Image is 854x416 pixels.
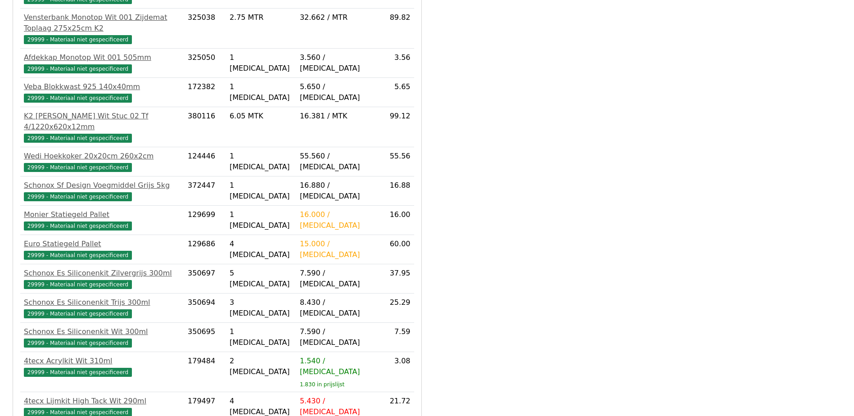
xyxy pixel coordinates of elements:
a: K2 [PERSON_NAME] Wit Stuc 02 Tf 4/1220x620x12mm29999 - Materiaal niet gespecificeerd [24,111,181,143]
span: 29999 - Materiaal niet gespecificeerd [24,339,132,348]
div: 3 [MEDICAL_DATA] [230,297,293,319]
td: 325038 [184,9,226,49]
a: Vensterbank Monotop Wit 001 Zijdemat Toplaag 275x25cm K229999 - Materiaal niet gespecificeerd [24,12,181,45]
td: 129699 [184,206,226,235]
div: 16.381 / MTK [300,111,373,122]
span: 29999 - Materiaal niet gespecificeerd [24,163,132,172]
div: 15.000 / [MEDICAL_DATA] [300,239,373,260]
sub: 1.830 in prijslijst [300,381,344,388]
td: 179484 [184,352,226,392]
div: 7.590 / [MEDICAL_DATA] [300,326,373,348]
td: 3.56 [377,49,414,78]
td: 37.95 [377,264,414,294]
td: 99.12 [377,107,414,147]
td: 172382 [184,78,226,107]
div: 1.540 / [MEDICAL_DATA] [300,356,373,377]
a: Schonox Es Siliconenkit Wit 300ml29999 - Materiaal niet gespecificeerd [24,326,181,348]
div: 1 [MEDICAL_DATA] [230,326,293,348]
td: 350695 [184,323,226,352]
span: 29999 - Materiaal niet gespecificeerd [24,192,132,201]
div: 32.662 / MTR [300,12,373,23]
div: 55.560 / [MEDICAL_DATA] [300,151,373,172]
div: 2.75 MTR [230,12,293,23]
a: Schonox Sf Design Voegmiddel Grijs 5kg29999 - Materiaal niet gespecificeerd [24,180,181,202]
td: 7.59 [377,323,414,352]
a: Euro Statiegeld Pallet29999 - Materiaal niet gespecificeerd [24,239,181,260]
div: Euro Statiegeld Pallet [24,239,181,249]
div: 5 [MEDICAL_DATA] [230,268,293,289]
div: 16.000 / [MEDICAL_DATA] [300,209,373,231]
a: Veba Blokkwast 925 140x40mm29999 - Materiaal niet gespecificeerd [24,81,181,103]
div: Veba Blokkwast 925 140x40mm [24,81,181,92]
td: 16.88 [377,176,414,206]
td: 16.00 [377,206,414,235]
td: 380116 [184,107,226,147]
td: 60.00 [377,235,414,264]
div: K2 [PERSON_NAME] Wit Stuc 02 Tf 4/1220x620x12mm [24,111,181,132]
td: 350694 [184,294,226,323]
div: 7.590 / [MEDICAL_DATA] [300,268,373,289]
div: Vensterbank Monotop Wit 001 Zijdemat Toplaag 275x25cm K2 [24,12,181,34]
a: 4tecx Acrylkit Wit 310ml29999 - Materiaal niet gespecificeerd [24,356,181,377]
div: Schonox Es Siliconenkit Wit 300ml [24,326,181,337]
td: 55.56 [377,147,414,176]
td: 25.29 [377,294,414,323]
a: Afdekkap Monotop Wit 001 505mm29999 - Materiaal niet gespecificeerd [24,52,181,74]
div: 1 [MEDICAL_DATA] [230,151,293,172]
a: Schonox Es Siliconenkit Zilvergrijs 300ml29999 - Materiaal niet gespecificeerd [24,268,181,289]
div: Wedi Hoekkoker 20x20cm 260x2cm [24,151,181,162]
span: 29999 - Materiaal niet gespecificeerd [24,368,132,377]
td: 124446 [184,147,226,176]
td: 350697 [184,264,226,294]
span: 29999 - Materiaal niet gespecificeerd [24,64,132,73]
span: 29999 - Materiaal niet gespecificeerd [24,222,132,231]
span: 29999 - Materiaal niet gespecificeerd [24,134,132,143]
td: 5.65 [377,78,414,107]
a: Schonox Es Siliconenkit Trijs 300ml29999 - Materiaal niet gespecificeerd [24,297,181,319]
div: 1 [MEDICAL_DATA] [230,209,293,231]
a: Wedi Hoekkoker 20x20cm 260x2cm29999 - Materiaal niet gespecificeerd [24,151,181,172]
div: 3.560 / [MEDICAL_DATA] [300,52,373,74]
div: 5.650 / [MEDICAL_DATA] [300,81,373,103]
div: Monier Statiegeld Pallet [24,209,181,220]
span: 29999 - Materiaal niet gespecificeerd [24,35,132,44]
div: Afdekkap Monotop Wit 001 505mm [24,52,181,63]
div: 8.430 / [MEDICAL_DATA] [300,297,373,319]
td: 325050 [184,49,226,78]
span: 29999 - Materiaal niet gespecificeerd [24,94,132,103]
div: 1 [MEDICAL_DATA] [230,81,293,103]
div: 4tecx Lijmkit High Tack Wit 290ml [24,396,181,407]
span: 29999 - Materiaal niet gespecificeerd [24,280,132,289]
div: Schonox Sf Design Voegmiddel Grijs 5kg [24,180,181,191]
div: 6.05 MTK [230,111,293,122]
div: 4tecx Acrylkit Wit 310ml [24,356,181,366]
a: Monier Statiegeld Pallet29999 - Materiaal niet gespecificeerd [24,209,181,231]
div: 2 [MEDICAL_DATA] [230,356,293,377]
span: 29999 - Materiaal niet gespecificeerd [24,251,132,260]
td: 372447 [184,176,226,206]
td: 129686 [184,235,226,264]
div: 1 [MEDICAL_DATA] [230,180,293,202]
div: 4 [MEDICAL_DATA] [230,239,293,260]
div: 1 [MEDICAL_DATA] [230,52,293,74]
div: 16.880 / [MEDICAL_DATA] [300,180,373,202]
td: 89.82 [377,9,414,49]
td: 3.08 [377,352,414,392]
div: Schonox Es Siliconenkit Zilvergrijs 300ml [24,268,181,279]
div: Schonox Es Siliconenkit Trijs 300ml [24,297,181,308]
span: 29999 - Materiaal niet gespecificeerd [24,309,132,318]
